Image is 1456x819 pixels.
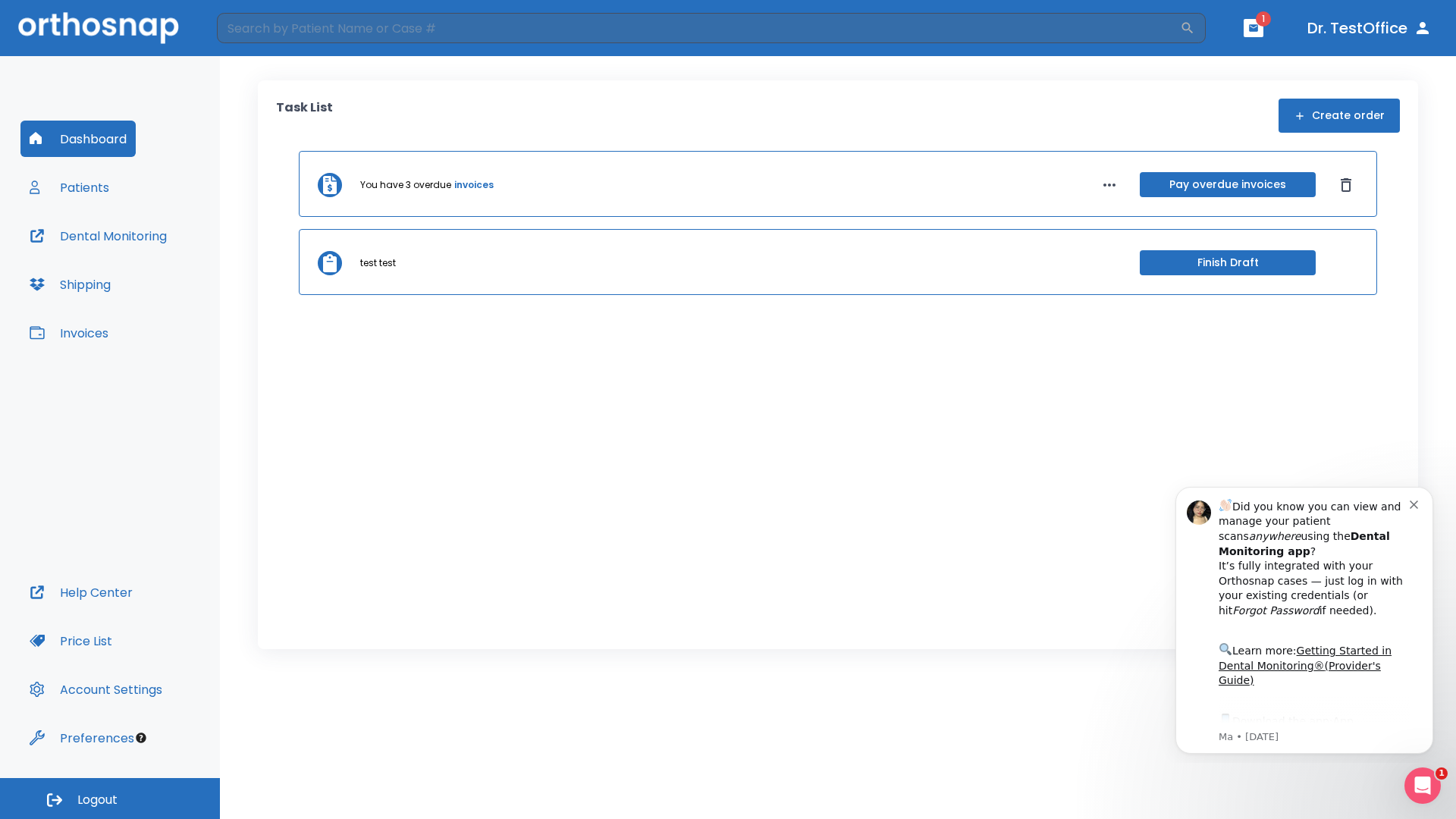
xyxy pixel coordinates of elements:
[1256,11,1271,27] span: 1
[20,671,171,708] button: Account Settings
[454,178,494,192] a: invoices
[1153,473,1456,763] iframe: Intercom notifications message
[1334,173,1358,197] button: Dismiss
[20,623,121,659] button: Price List
[20,121,136,157] button: Dashboard
[20,218,176,254] button: Dental Monitoring
[360,178,451,192] p: You have 3 overdue
[77,792,118,808] span: Logout
[276,99,333,133] p: Task List
[18,12,179,43] img: Orthosnap
[134,731,148,745] div: Tooltip anchor
[66,238,257,315] div: Download the app: | ​ Let us know if you need help getting started!
[360,256,396,270] p: test test
[1436,767,1448,780] span: 1
[1404,767,1441,804] iframe: Intercom live chat
[20,720,143,756] button: Preferences
[66,242,201,269] a: App Store
[20,169,118,206] button: Patients
[1301,14,1438,42] button: Dr. TestOffice
[20,266,120,303] button: Shipping
[1279,99,1400,133] button: Create order
[1140,172,1316,197] button: Pay overdue invoices
[257,24,269,36] button: Dismiss notification
[1140,250,1316,275] button: Finish Draft
[217,13,1180,43] input: Search by Patient Name or Case #
[20,574,142,610] button: Help Center
[20,315,118,351] button: Invoices
[66,257,257,271] p: Message from Ma, sent 8w ago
